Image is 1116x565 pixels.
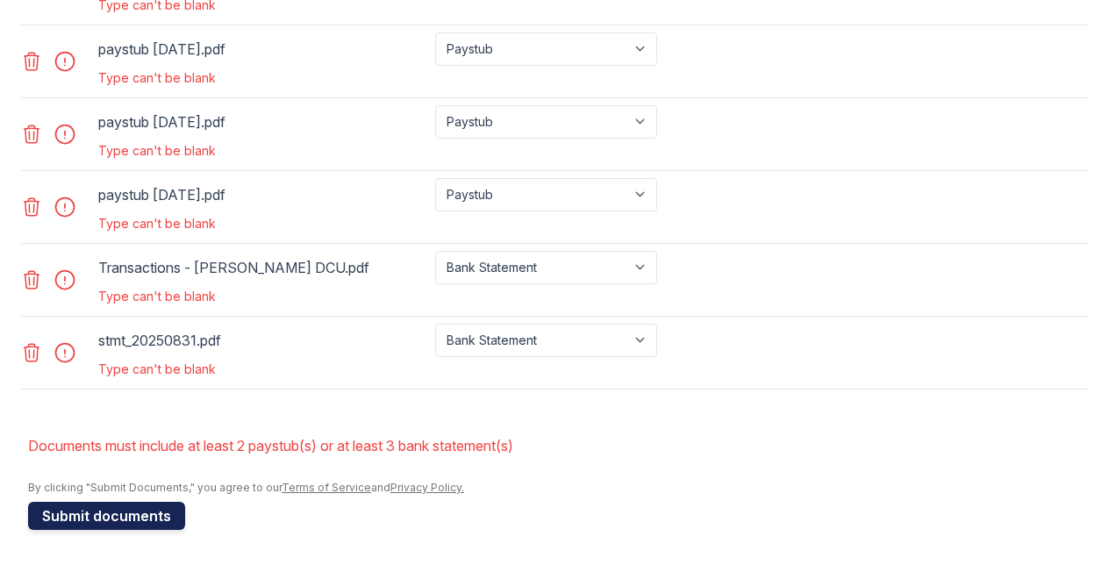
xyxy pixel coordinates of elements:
div: Type can't be blank [98,215,661,232]
div: Type can't be blank [98,288,661,305]
div: stmt_20250831.pdf [98,326,428,354]
div: paystub [DATE].pdf [98,181,428,209]
a: Terms of Service [282,481,371,494]
div: paystub [DATE].pdf [98,35,428,63]
div: Transactions - [PERSON_NAME] DCU.pdf [98,254,428,282]
button: Submit documents [28,502,185,530]
div: Type can't be blank [98,69,661,87]
div: Type can't be blank [98,142,661,160]
div: paystub [DATE].pdf [98,108,428,136]
a: Privacy Policy. [390,481,464,494]
div: Type can't be blank [98,361,661,378]
div: By clicking "Submit Documents," you agree to our and [28,481,1088,495]
li: Documents must include at least 2 paystub(s) or at least 3 bank statement(s) [28,428,1088,463]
